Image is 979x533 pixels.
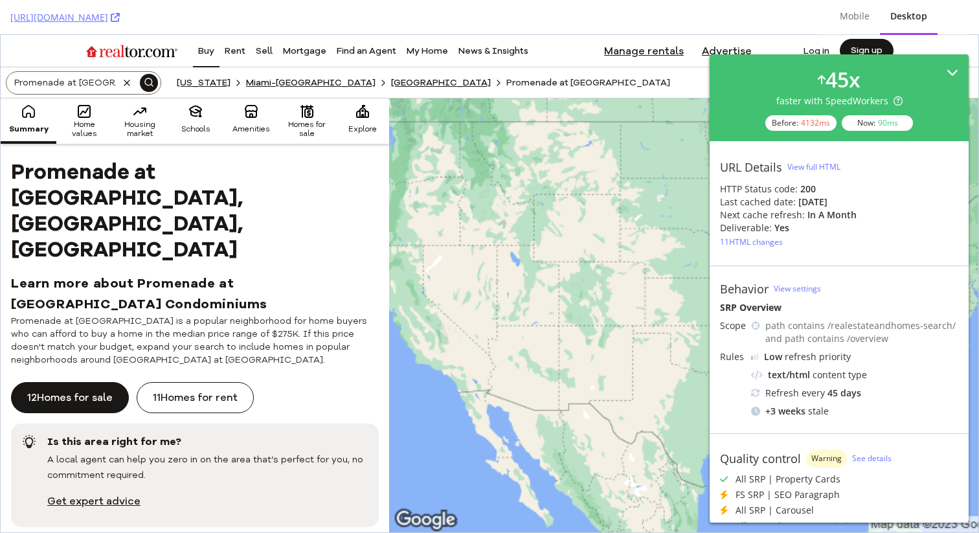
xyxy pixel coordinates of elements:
input: City, Zip, Neighborhood, School [6,36,160,60]
a: 11Homes for rent [136,347,253,378]
div: Refresh every [751,387,958,400]
div: FS SRP | SEO Paragraph [736,488,840,501]
div: All SRP | Property Cards [736,473,840,486]
div: Schools [181,84,210,104]
a: 12Homes for sale [10,347,128,378]
button: Explore [334,63,390,109]
div: Low [764,350,782,363]
button: Home values [56,63,111,109]
div: Last cached date: [720,196,796,209]
button: Get expert advice [47,451,140,482]
div: warning label [806,449,847,468]
div: + 3 weeks [765,405,805,418]
div: Scope [720,319,746,332]
div: Domain Overview [52,76,116,85]
p: Promenade at [GEOGRAPHIC_DATA] is a popular neighborhood for home buyers who can afford to buy a ... [10,280,378,332]
img: realtor.com [85,1,177,31]
div: stale [751,405,958,418]
a: [GEOGRAPHIC_DATA] [390,43,490,52]
a: [US_STATE] [176,43,230,52]
div: Domain: [DOMAIN_NAME] [34,34,142,44]
div: Desktop [890,10,927,23]
div: 45 days [827,387,861,400]
button: Homes for sale [278,63,334,109]
div: All Pages | Meta Description [736,519,859,532]
div: Keywords by Traffic [145,76,214,85]
div: Behavior [720,282,769,296]
div: View full HTML [787,161,840,172]
img: logo_orange.svg [21,21,31,31]
div: Amenities [232,84,269,104]
span: Warning [811,455,842,462]
img: tab_domain_overview_orange.svg [38,75,48,85]
div: Summary [8,84,48,104]
div: Housing market [117,84,162,104]
div: HTTP Status code: [720,183,958,196]
div: URL Details [720,160,782,174]
strong: 200 [800,183,816,195]
li: Promenade at [GEOGRAPHIC_DATA] [506,41,670,54]
div: Now: [842,115,913,131]
button: Amenities [223,63,278,109]
h2: Learn more about Promenade at [GEOGRAPHIC_DATA] Condominiums [10,238,378,280]
button: Housing market [111,63,167,109]
span: Sign up [850,11,882,20]
a: Manage rentals [596,5,691,28]
button: Sign up, opens a dialog [839,4,893,27]
a: Miami-[GEOGRAPHIC_DATA] [245,43,375,52]
div: Home values [61,84,106,104]
div: Next cache refresh: [720,209,805,221]
button: View full HTML [787,157,840,177]
button: Clear search input [115,41,137,58]
div: All SRP | Carousel [736,504,814,517]
div: refresh priority [764,350,851,363]
div: in a month [807,209,857,221]
div: 11 HTML changes [720,236,783,247]
img: website_grey.svg [21,34,31,44]
p: A local agent can help you zero in on the area that’s perfect for you, no commitment required. [47,417,368,448]
div: 45 x [826,65,861,95]
div: Deliverable: [720,221,772,234]
img: Yo1DZTjnOBfEZTkXj00cav03WZSR3qnEnDcAAAAASUVORK5CYII= [751,354,759,360]
a: View settings [774,283,821,294]
button: Schools [167,63,223,109]
div: SRP Overview [720,301,958,314]
a: See details [852,453,892,464]
div: Quality control [720,451,801,466]
div: Before: [765,115,837,131]
div: text/html [768,369,810,381]
button: 11HTML changes [720,234,783,250]
nav: Breadcrumb [176,41,670,54]
button: Search [139,39,157,57]
div: v 4.0.25 [36,21,63,31]
div: 4132 ms [801,117,830,128]
div: [DATE] [798,196,827,209]
div: Yes [774,221,789,234]
div: path contains /realestateandhomes-search/ and path contains /overview [765,319,958,345]
div: Homes for sale [284,84,329,104]
div: faster with SpeedWorkers [776,95,903,108]
div: 90 ms [878,117,898,128]
div: Rules [720,350,746,363]
a: [URL][DOMAIN_NAME] [10,11,120,24]
a: Advertise [701,5,751,28]
img: tab_keywords_by_traffic_grey.svg [131,75,141,85]
div: Explore [348,84,376,104]
h2: Promenade at [GEOGRAPHIC_DATA], [GEOGRAPHIC_DATA], [GEOGRAPHIC_DATA] [10,124,378,228]
div: content type [751,369,958,381]
p: Is this area right for me? [47,399,181,414]
div: Mobile [840,10,870,23]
